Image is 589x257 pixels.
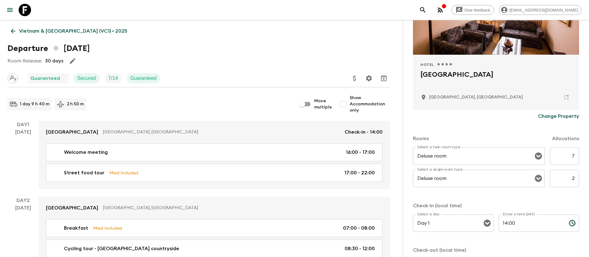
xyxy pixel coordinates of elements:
[103,129,340,135] p: [GEOGRAPHIC_DATA], [GEOGRAPHIC_DATA]
[46,164,383,182] a: Street food tourMeal Included17:00 - 22:00
[15,128,31,189] div: [DATE]
[413,246,579,254] p: Check-out (local time)
[461,8,494,12] span: Give feedback
[314,98,332,110] span: Move multiple
[420,62,434,67] span: Hotel
[534,174,543,183] button: Open
[429,94,523,100] p: Hanoi, Vietnam
[39,121,390,143] a: [GEOGRAPHIC_DATA][GEOGRAPHIC_DATA], [GEOGRAPHIC_DATA]Check-in - 14:00
[413,135,429,142] p: Rooms
[538,110,579,122] button: Change Property
[345,245,375,252] p: 08:30 - 12:00
[74,73,100,83] div: Secured
[108,75,118,82] p: 7 / 14
[420,70,572,89] h2: [GEOGRAPHIC_DATA]
[483,219,492,227] button: Open
[343,224,375,232] p: 07:00 - 08:00
[67,101,84,107] p: 2 h 50 m
[64,149,108,156] p: Welcome meeting
[103,205,378,211] p: [GEOGRAPHIC_DATA], [GEOGRAPHIC_DATA]
[503,212,535,217] label: Enter a time (24h)
[4,4,16,16] button: menu
[348,72,361,85] button: Update Price, Early Bird Discount and Costs
[451,5,494,15] a: Give feedback
[345,128,383,136] p: Check-in - 14:00
[64,224,88,232] p: Breakfast
[39,197,390,219] a: [GEOGRAPHIC_DATA][GEOGRAPHIC_DATA], [GEOGRAPHIC_DATA]
[506,8,581,12] span: [EMAIL_ADDRESS][DOMAIN_NAME]
[109,169,138,176] p: Meal Included
[417,4,429,16] button: search adventures
[7,121,39,128] p: Day 1
[538,112,579,120] p: Change Property
[7,42,90,55] h1: Departure [DATE]
[46,204,98,212] p: [GEOGRAPHIC_DATA]
[7,25,131,37] a: Vietnam & [GEOGRAPHIC_DATA] (VC1) • 2025
[417,212,439,217] label: Select a day
[46,143,383,161] a: Welcome meeting16:00 - 17:00
[64,169,104,177] p: Street food tour
[499,5,582,15] div: [EMAIL_ADDRESS][DOMAIN_NAME]
[7,75,18,80] span: Assign pack leader
[499,214,564,232] input: hh:mm
[417,145,460,150] label: Select a twin room type
[46,128,98,136] p: [GEOGRAPHIC_DATA]
[20,101,49,107] p: 1 day 9 h 40 m
[77,75,96,82] p: Secured
[105,73,122,83] div: Trip Fill
[46,219,383,237] a: BreakfastMeal Included07:00 - 08:00
[344,169,375,177] p: 17:00 - 22:00
[566,217,578,229] button: Choose time, selected time is 2:00 PM
[417,167,463,172] label: Select a single room type
[64,245,179,252] p: Cycling tour - [GEOGRAPHIC_DATA] countryside
[363,72,375,85] button: Settings
[7,197,39,204] p: Day 2
[19,27,127,35] p: Vietnam & [GEOGRAPHIC_DATA] (VC1) • 2025
[413,202,579,209] p: Check-in (local time)
[45,57,63,65] p: 30 days
[93,225,122,232] p: Meal Included
[30,75,60,82] p: Guaranteed
[350,95,390,113] span: Show Accommodation only
[346,149,375,156] p: 16:00 - 17:00
[378,72,390,85] button: Archive (Completed, Cancelled or Unsynced Departures only)
[552,135,579,142] p: Allocations
[7,57,42,65] p: Room Release:
[130,75,157,82] p: Guaranteed
[534,152,543,160] button: Open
